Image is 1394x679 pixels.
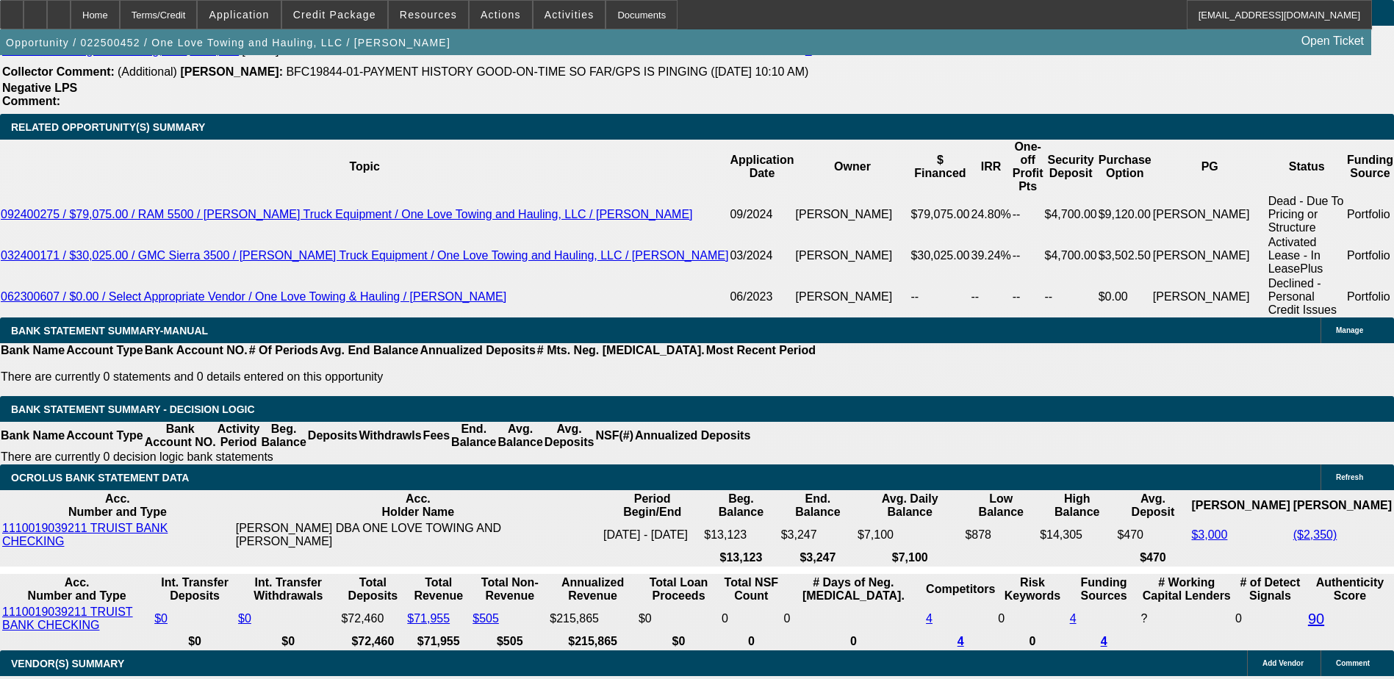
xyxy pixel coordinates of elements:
[1152,276,1268,317] td: [PERSON_NAME]
[783,605,924,633] td: 0
[1012,140,1044,194] th: One-off Profit Pts
[1152,194,1268,235] td: [PERSON_NAME]
[780,492,855,520] th: End. Balance
[729,276,794,317] td: 06/2023
[638,605,719,633] td: $0
[1116,550,1189,565] th: $470
[1346,140,1394,194] th: Funding Source
[857,521,963,549] td: $7,100
[1,249,728,262] a: 032400171 / $30,025.00 / GMC Sierra 3500 / [PERSON_NAME] Truck Equipment / One Love Towing and Ha...
[603,521,702,549] td: [DATE] - [DATE]
[533,1,606,29] button: Activities
[970,235,1011,276] td: 39.24%
[2,65,115,78] b: Collector Comment:
[1336,659,1370,667] span: Comment
[703,521,778,549] td: $13,123
[406,634,470,649] th: $71,955
[1346,276,1394,317] td: Portfolio
[703,492,778,520] th: Beg. Balance
[1070,612,1077,625] a: 4
[389,1,468,29] button: Resources
[1,492,234,520] th: Acc. Number and Type
[1268,140,1346,194] th: Status
[925,575,996,603] th: Competitors
[1039,521,1115,549] td: $14,305
[472,634,547,649] th: $505
[721,634,782,649] th: 0
[237,575,339,603] th: Int. Transfer Withdrawals
[11,472,189,484] span: OCROLUS BANK STATEMENT DATA
[1336,326,1363,334] span: Manage
[2,82,77,107] b: Negative LPS Comment:
[1044,194,1098,235] td: $4,700.00
[1098,140,1152,194] th: Purchase Option
[11,658,124,669] span: VENDOR(S) SUMMARY
[795,235,910,276] td: [PERSON_NAME]
[594,422,634,450] th: NSF(#)
[1044,140,1098,194] th: Security Deposit
[248,343,319,358] th: # Of Periods
[1,290,506,303] a: 062300607 / $0.00 / Select Appropriate Vendor / One Love Towing & Hauling / [PERSON_NAME]
[319,343,420,358] th: Avg. End Balance
[154,575,236,603] th: Int. Transfer Deposits
[282,1,387,29] button: Credit Package
[450,422,497,450] th: End. Balance
[1069,575,1139,603] th: Funding Sources
[1152,235,1268,276] td: [PERSON_NAME]
[910,140,970,194] th: $ Financed
[286,65,808,78] span: BFC19844-01-PAYMENT HISTORY GOOD-ON-TIME SO FAR/GPS IS PINGING ([DATE] 10:10 AM)
[1039,492,1115,520] th: High Balance
[795,194,910,235] td: [PERSON_NAME]
[481,9,521,21] span: Actions
[795,140,910,194] th: Owner
[1098,194,1152,235] td: $9,120.00
[1116,521,1189,549] td: $470
[1293,492,1393,520] th: [PERSON_NAME]
[970,276,1011,317] td: --
[857,550,963,565] th: $7,100
[721,575,782,603] th: Sum of the Total NSF Count and Total Overdraft Fee Count from Ocrolus
[544,422,595,450] th: Avg. Deposits
[235,521,601,549] td: [PERSON_NAME] DBA ONE LOVE TOWING AND [PERSON_NAME]
[1098,235,1152,276] td: $3,502.50
[721,605,782,633] td: 0
[550,612,636,625] div: $215,865
[473,612,499,625] a: $505
[1268,194,1346,235] td: Dead - Due To Pricing or Structure
[1101,635,1107,647] a: 4
[217,422,261,450] th: Activity Period
[729,140,794,194] th: Application Date
[970,140,1011,194] th: IRR
[406,575,470,603] th: Total Revenue
[144,422,217,450] th: Bank Account NO.
[634,422,751,450] th: Annualized Deposits
[729,194,794,235] td: 09/2024
[997,634,1067,649] th: 0
[780,550,855,565] th: $3,247
[1235,575,1306,603] th: # of Detect Signals
[238,612,251,625] a: $0
[6,37,450,48] span: Opportunity / 022500452 / One Love Towing and Hauling, LLC / [PERSON_NAME]
[1044,235,1098,276] td: $4,700.00
[154,612,168,625] a: $0
[1140,575,1233,603] th: # Working Capital Lenders
[1191,528,1227,541] a: $3,000
[293,9,376,21] span: Credit Package
[154,634,236,649] th: $0
[910,276,970,317] td: --
[419,343,536,358] th: Annualized Deposits
[1044,276,1098,317] td: --
[260,422,306,450] th: Beg. Balance
[11,121,205,133] span: RELATED OPPORTUNITY(S) SUMMARY
[423,422,450,450] th: Fees
[472,575,547,603] th: Total Non-Revenue
[1262,659,1304,667] span: Add Vendor
[407,612,450,625] a: $71,955
[65,422,144,450] th: Account Type
[783,575,924,603] th: # Days of Neg. [MEDICAL_DATA].
[1098,276,1152,317] td: $0.00
[857,492,963,520] th: Avg. Daily Balance
[536,343,705,358] th: # Mts. Neg. [MEDICAL_DATA].
[910,194,970,235] td: $79,075.00
[1152,140,1268,194] th: PG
